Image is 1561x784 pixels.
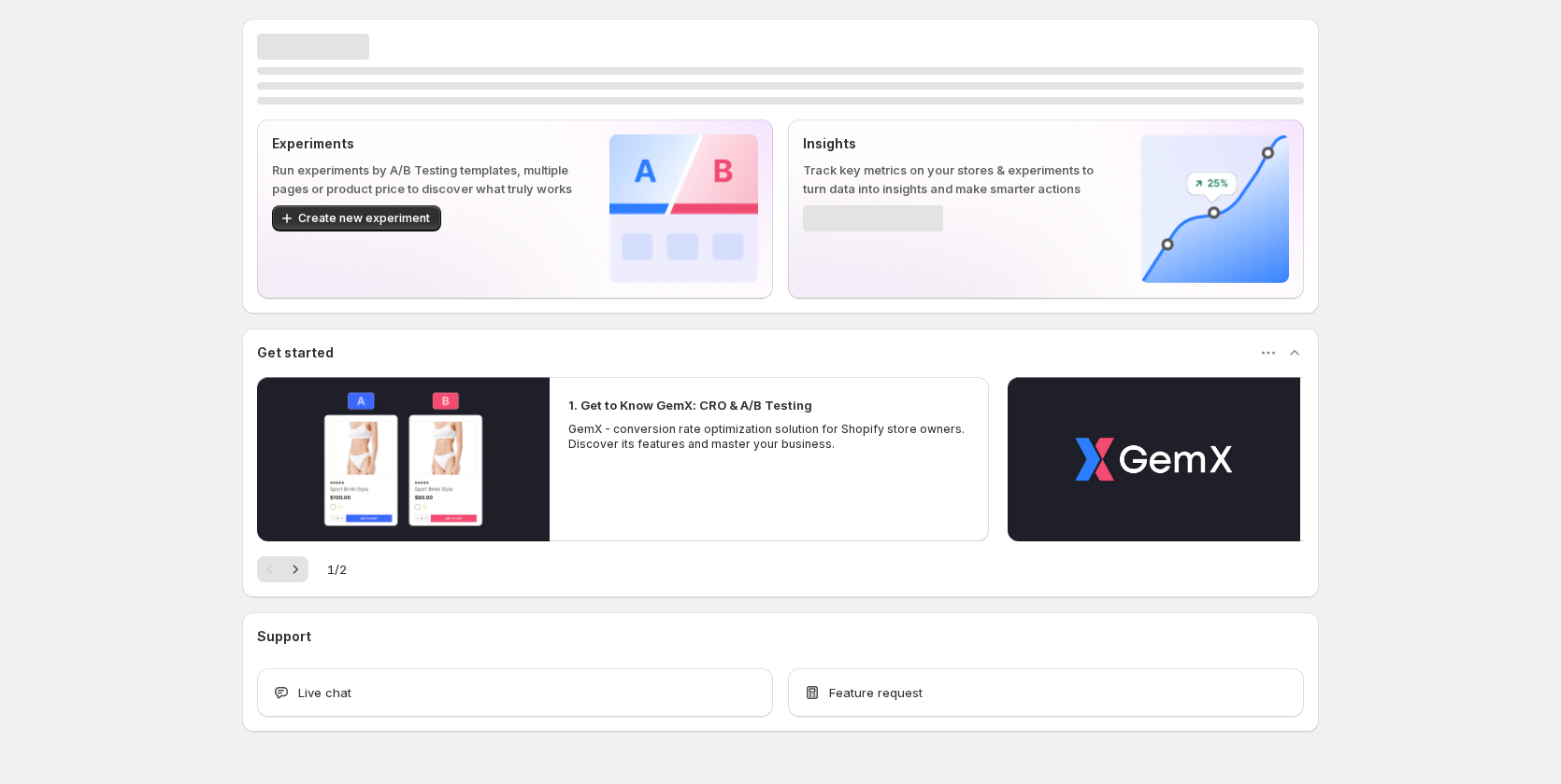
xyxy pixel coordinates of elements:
[298,211,430,226] span: Create new experiment
[298,683,351,702] span: Live chat
[803,134,1110,153] p: Insights
[568,422,970,452] p: GemX - conversion rate optimization solution for Shopify store owners. Discover its features and ...
[257,343,334,362] h3: Get started
[327,560,347,579] span: 1 / 2
[257,556,308,582] nav: Pagination
[257,627,311,646] h3: Support
[609,134,758,283] img: Experiments
[1008,377,1300,541] button: Play video
[282,556,308,582] button: Next
[272,205,441,231] button: Create new experiment
[568,396,812,414] h2: 1. Get to Know GemX: CRO & A/B Testing
[257,377,550,541] button: Play video
[803,161,1110,198] p: Track key metrics on your stores & experiments to turn data into insights and make smarter actions
[1140,134,1289,283] img: Insights
[272,134,580,153] p: Experiments
[829,683,923,702] span: Feature request
[272,161,580,198] p: Run experiments by A/B Testing templates, multiple pages or product price to discover what truly ...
